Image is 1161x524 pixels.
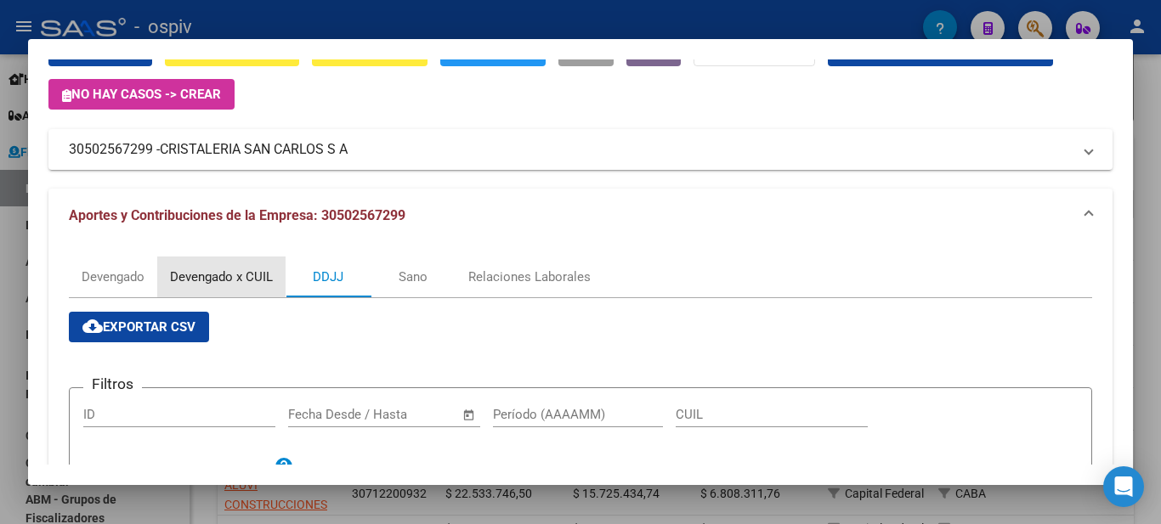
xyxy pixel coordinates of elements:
[82,319,195,335] span: Exportar CSV
[69,207,405,223] span: Aportes y Contribuciones de la Empresa: 30502567299
[399,268,428,286] div: Sano
[694,35,815,66] button: Organismos Ext.
[48,79,235,110] button: No hay casos -> Crear
[160,139,348,160] span: CRISTALERIA SAN CARLOS S A
[48,129,1113,170] mat-expansion-panel-header: 30502567299 -CRISTALERIA SAN CARLOS S A
[82,316,103,336] mat-icon: cloud_download
[288,407,357,422] input: Fecha inicio
[69,312,209,342] button: Exportar CSV
[83,375,142,393] h3: Filtros
[69,139,1072,160] mat-panel-title: 30502567299 -
[82,268,144,286] div: Devengado
[460,405,479,425] button: Open calendar
[62,87,221,102] span: No hay casos -> Crear
[274,456,294,476] mat-icon: help
[468,268,591,286] div: Relaciones Laborales
[313,268,343,286] div: DDJJ
[48,189,1113,243] mat-expansion-panel-header: Aportes y Contribuciones de la Empresa: 30502567299
[372,407,455,422] input: Fecha fin
[1103,466,1144,507] div: Open Intercom Messenger
[170,268,273,286] div: Devengado x CUIL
